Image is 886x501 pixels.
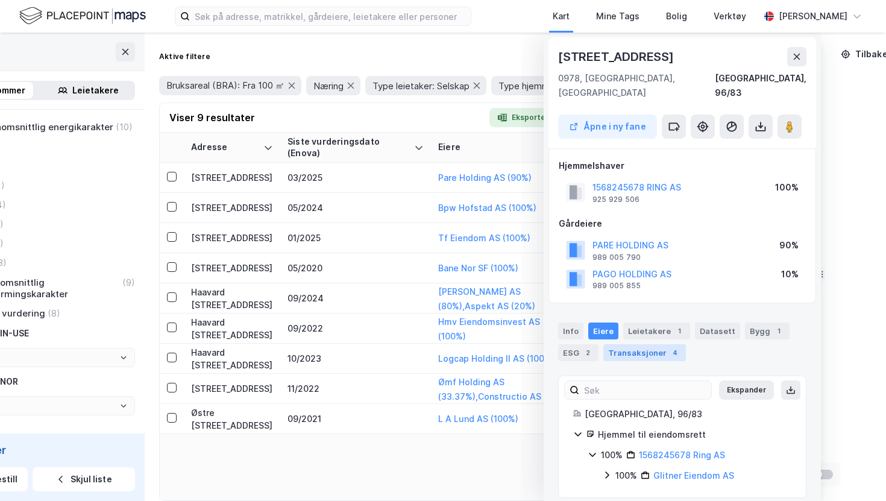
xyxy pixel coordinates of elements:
div: 989 005 855 [592,281,641,291]
div: Leietakere [623,323,690,339]
div: 11/2022 [287,382,424,395]
div: 03/2025 [287,171,424,184]
div: 01/2025 [287,232,424,244]
div: 05/2024 [287,201,424,214]
div: Kart [553,9,570,24]
iframe: Chat Widget [826,443,886,501]
img: logo.f888ab2527a4732fd821a326f86c7f29.svg [19,5,146,27]
div: 09/2021 [287,412,424,425]
div: 10% [781,267,799,282]
div: Aktive filtere [159,52,210,61]
div: Transaksjoner [603,344,686,361]
div: Hjemmelshaver [559,159,806,173]
div: Gårdeiere [559,216,806,231]
div: 4 [669,347,681,359]
div: (8) [48,307,60,319]
div: (9) [122,277,135,288]
div: Viser 9 resultater [169,110,255,125]
div: 100% [601,448,623,462]
a: Glitner Eiendom AS [653,470,734,481]
div: [STREET_ADDRESS] [191,382,273,395]
div: 100% [615,468,637,483]
div: [STREET_ADDRESS] [191,201,273,214]
span: Næring [313,80,344,92]
div: 90% [779,238,799,253]
div: 1 [673,325,685,337]
div: [STREET_ADDRESS] [191,171,273,184]
div: Info [558,323,583,339]
div: Verktøy [714,9,746,24]
div: 2 [582,347,594,359]
span: Bruksareal (BRA): Fra 100 ㎡ [166,80,284,92]
button: Ekspander [719,380,774,400]
div: Adresse [191,142,259,153]
div: Haavard [STREET_ADDRESS] [191,286,273,311]
button: Open [119,401,128,411]
button: Open [119,353,128,362]
div: 05/2020 [287,262,424,274]
div: 0978, [GEOGRAPHIC_DATA], [GEOGRAPHIC_DATA] [558,71,715,100]
button: Eksporter til Excel [489,108,588,127]
div: Haavard [STREET_ADDRESS] [191,346,273,371]
div: [GEOGRAPHIC_DATA], 96/83 [585,407,791,421]
div: Haavard [STREET_ADDRESS] [191,316,273,341]
div: Leietakere [72,83,119,98]
div: 925 929 506 [592,195,639,204]
div: Østre [STREET_ADDRESS] [191,406,273,432]
div: [STREET_ADDRESS] [191,232,273,244]
div: Datasett [695,323,740,339]
div: [STREET_ADDRESS] [191,262,273,274]
div: Bygg [745,323,790,339]
div: 10/2023 [287,352,424,365]
div: (10) [116,121,133,133]
div: Hjemmel til eiendomsrett [598,427,791,442]
div: Eiere [588,323,618,339]
a: 1568245678 Ring AS [639,450,725,460]
button: Skjul liste [33,467,135,491]
div: 100% [775,180,799,195]
div: Bolig [666,9,687,24]
input: Søk på adresse, matrikkel, gårdeiere, leietakere eller personer [190,7,471,25]
div: 1 [773,325,785,337]
div: 09/2024 [287,292,424,304]
input: Søk [579,381,711,399]
button: Åpne i ny fane [558,115,657,139]
span: Type hjemmelshaver: Selskap [498,80,622,92]
div: ESG [558,344,599,361]
div: Eiere [438,142,542,153]
div: [PERSON_NAME] [779,9,847,24]
div: [GEOGRAPHIC_DATA], 96/83 [715,71,806,100]
div: 989 005 790 [592,253,641,262]
span: Type leietaker: Selskap [372,80,470,92]
div: Siste vurderingsdato (Enova) [287,136,409,159]
div: Mine Tags [596,9,639,24]
div: [STREET_ADDRESS] [558,47,676,66]
div: 09/2022 [287,322,424,335]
